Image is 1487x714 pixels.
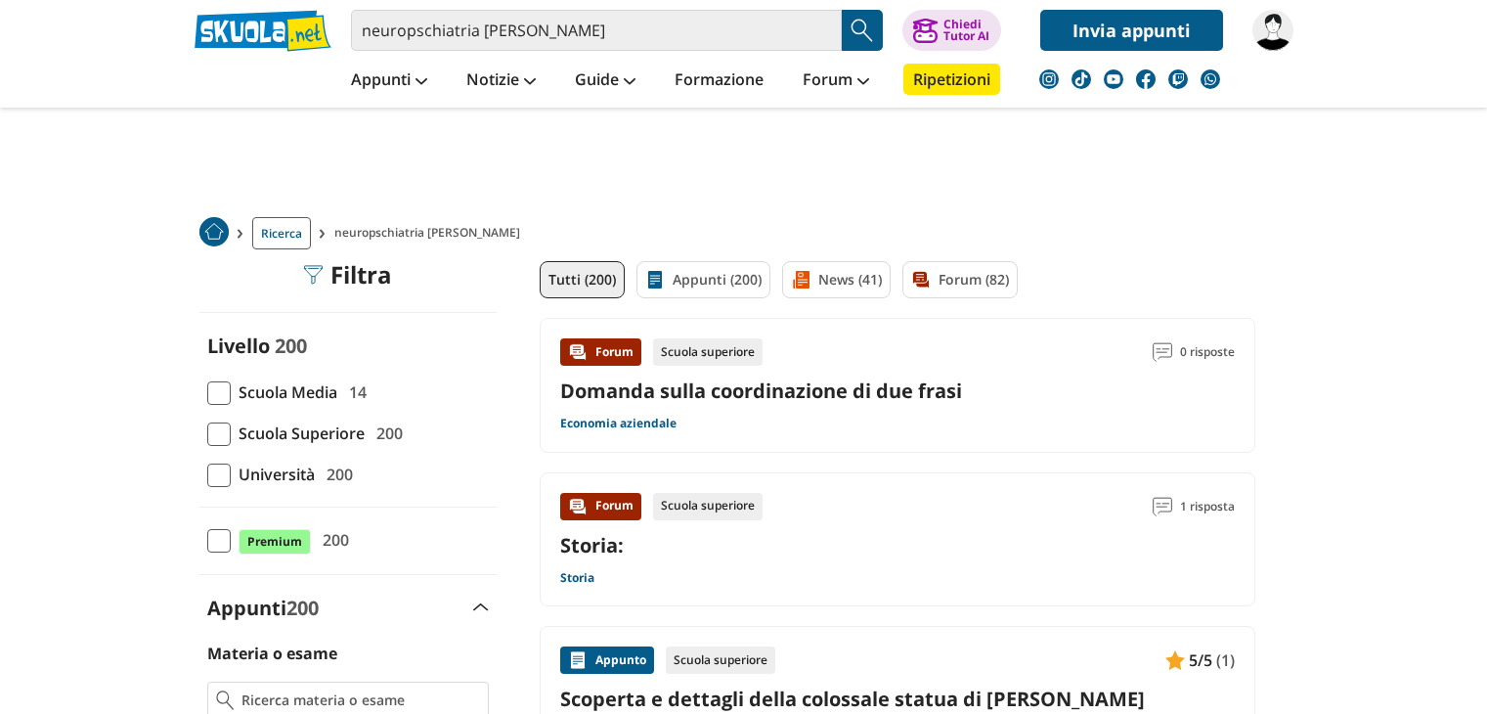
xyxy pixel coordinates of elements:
[653,338,763,366] div: Scuola superiore
[798,64,874,99] a: Forum
[346,64,432,99] a: Appunti
[903,64,1000,95] a: Ripetizioni
[351,10,842,51] input: Cerca appunti, riassunti o versioni
[341,379,367,405] span: 14
[461,64,541,99] a: Notizie
[275,333,307,359] span: 200
[782,261,891,298] a: News (41)
[1180,493,1235,520] span: 1 risposta
[199,217,229,249] a: Home
[1136,69,1156,89] img: facebook
[570,64,640,99] a: Guide
[568,497,588,516] img: Forum contenuto
[1168,69,1188,89] img: twitch
[241,691,479,710] input: Ricerca materia o esame
[653,493,763,520] div: Scuola superiore
[199,217,229,246] img: Home
[1153,342,1172,362] img: Commenti lettura
[670,64,768,99] a: Formazione
[315,527,349,553] span: 200
[1039,69,1059,89] img: instagram
[560,532,624,558] a: Storia:
[842,10,883,51] button: Search Button
[1201,69,1220,89] img: WhatsApp
[207,333,270,359] label: Livello
[1153,497,1172,516] img: Commenti lettura
[568,650,588,670] img: Appunti contenuto
[645,270,665,290] img: Appunti filtro contenuto
[1189,647,1212,673] span: 5/5
[239,529,311,555] span: Premium
[1180,338,1235,366] span: 0 risposte
[1216,647,1235,673] span: (1)
[902,10,1001,51] button: ChiediTutor AI
[560,647,654,674] div: Appunto
[540,261,625,298] a: Tutti (200)
[1072,69,1091,89] img: tiktok
[216,691,235,710] img: Ricerca materia o esame
[207,643,337,664] label: Materia o esame
[473,603,489,611] img: Apri e chiudi sezione
[560,378,962,404] a: Domanda sulla coordinazione di due frasi
[334,217,528,249] span: neuropschiatria [PERSON_NAME]
[207,595,319,621] label: Appunti
[286,595,319,621] span: 200
[303,261,392,289] div: Filtra
[560,493,641,520] div: Forum
[911,270,931,290] img: Forum filtro contenuto
[231,421,365,446] span: Scuola Superiore
[1165,650,1185,670] img: Appunti contenuto
[568,342,588,362] img: Forum contenuto
[231,462,315,487] span: Università
[1040,10,1223,51] a: Invia appunti
[848,16,877,45] img: Cerca appunti, riassunti o versioni
[252,217,311,249] a: Ricerca
[1104,69,1123,89] img: youtube
[943,19,989,42] div: Chiedi Tutor AI
[560,570,594,586] a: Storia
[902,261,1018,298] a: Forum (82)
[231,379,337,405] span: Scuola Media
[791,270,810,290] img: News filtro contenuto
[560,686,1235,712] a: Scoperta e dettagli della colossale statua di [PERSON_NAME]
[369,421,403,446] span: 200
[319,462,353,487] span: 200
[560,338,641,366] div: Forum
[560,416,677,431] a: Economia aziendale
[636,261,770,298] a: Appunti (200)
[666,647,775,674] div: Scuola superiore
[303,265,323,285] img: Filtra filtri mobile
[1252,10,1293,51] img: daisyviola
